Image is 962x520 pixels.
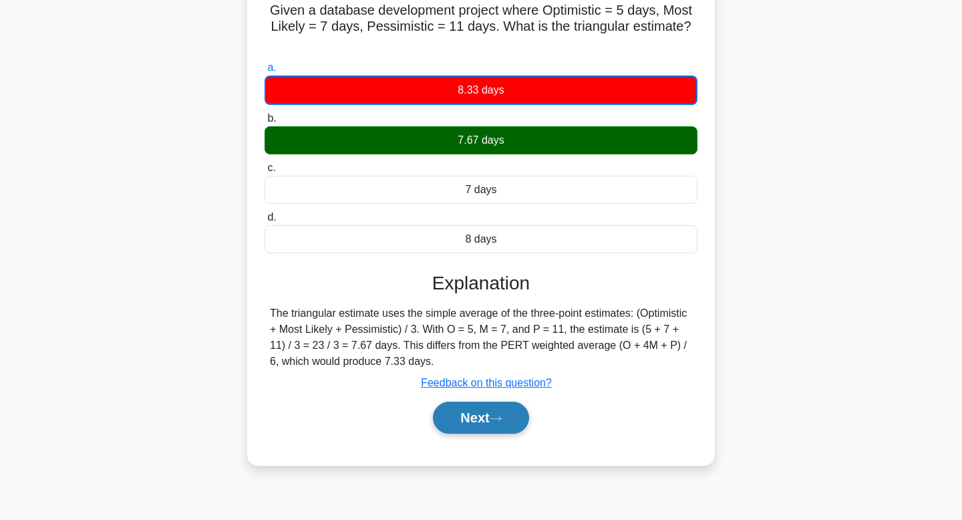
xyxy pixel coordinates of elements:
div: The triangular estimate uses the simple average of the three-point estimates: (Optimistic + Most ... [270,305,692,370]
div: 8.33 days [265,76,697,105]
div: 8 days [265,225,697,253]
a: Feedback on this question? [421,377,552,388]
button: Next [433,402,528,434]
span: c. [267,162,275,173]
span: d. [267,211,276,223]
div: 7.67 days [265,126,697,154]
h3: Explanation [273,272,689,295]
span: b. [267,112,276,124]
div: 7 days [265,176,697,204]
span: a. [267,61,276,73]
h5: Given a database development project where Optimistic = 5 days, Most Likely = 7 days, Pessimistic... [263,2,699,51]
